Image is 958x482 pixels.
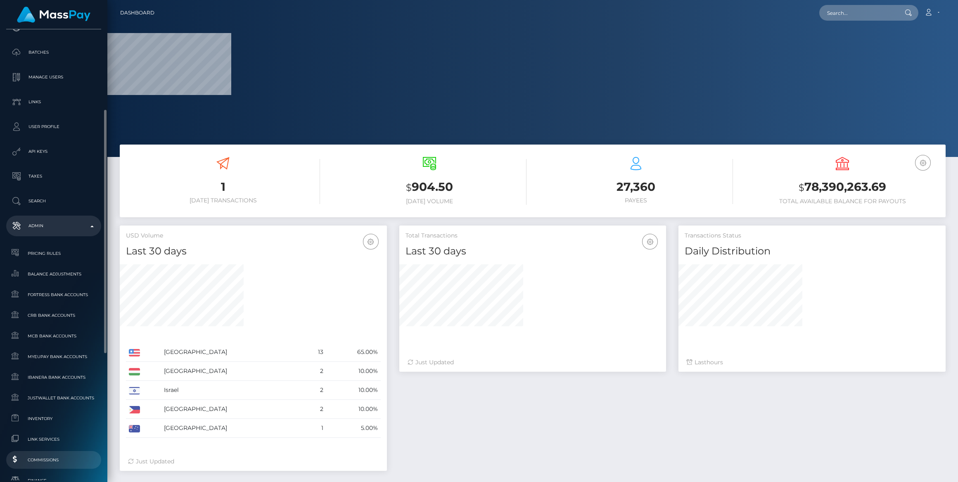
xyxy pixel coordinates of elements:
[6,451,101,469] a: Commissions
[303,362,326,381] td: 2
[9,249,98,258] span: Pricing Rules
[685,232,939,240] h5: Transactions Status
[6,216,101,236] a: Admin
[9,195,98,207] p: Search
[6,348,101,366] a: MyEUPay Bank Accounts
[129,387,140,394] img: IL.png
[6,286,101,304] a: Fortress Bank Accounts
[6,306,101,324] a: CRB Bank Accounts
[326,381,381,400] td: 10.00%
[303,419,326,438] td: 1
[332,198,526,205] h6: [DATE] Volume
[9,393,98,403] span: JustWallet Bank Accounts
[6,166,101,187] a: Taxes
[9,96,98,108] p: Links
[6,265,101,283] a: Balance Adjustments
[126,179,320,195] h3: 1
[6,116,101,137] a: User Profile
[9,352,98,361] span: MyEUPay Bank Accounts
[6,368,101,386] a: Ibanera Bank Accounts
[6,92,101,112] a: Links
[539,197,733,204] h6: Payees
[9,373,98,382] span: Ibanera Bank Accounts
[332,179,526,196] h3: 904.50
[819,5,897,21] input: Search...
[9,170,98,183] p: Taxes
[161,419,303,438] td: [GEOGRAPHIC_DATA]
[326,419,381,438] td: 5.00%
[17,7,90,23] img: MassPay Logo
[126,244,381,259] h4: Last 30 days
[128,457,379,466] div: Just Updated
[408,358,658,367] div: Just Updated
[9,46,98,59] p: Batches
[685,244,939,259] h4: Daily Distribution
[9,290,98,299] span: Fortress Bank Accounts
[9,71,98,83] p: Manage Users
[9,435,98,444] span: Link Services
[126,232,381,240] h5: USD Volume
[126,197,320,204] h6: [DATE] Transactions
[745,198,939,205] h6: Total Available Balance for Payouts
[9,311,98,320] span: CRB Bank Accounts
[303,343,326,362] td: 13
[6,191,101,211] a: Search
[9,269,98,279] span: Balance Adjustments
[326,362,381,381] td: 10.00%
[405,244,660,259] h4: Last 30 days
[161,400,303,419] td: [GEOGRAPHIC_DATA]
[6,327,101,345] a: MCB Bank Accounts
[303,381,326,400] td: 2
[745,179,939,196] h3: 78,390,263.69
[161,381,303,400] td: Israel
[6,42,101,63] a: Batches
[120,4,154,21] a: Dashboard
[129,349,140,356] img: US.png
[129,368,140,375] img: HU.png
[161,362,303,381] td: [GEOGRAPHIC_DATA]
[6,410,101,427] a: Inventory
[405,232,660,240] h5: Total Transactions
[9,414,98,423] span: Inventory
[129,406,140,413] img: PH.png
[9,121,98,133] p: User Profile
[326,343,381,362] td: 65.00%
[326,400,381,419] td: 10.00%
[539,179,733,195] h3: 27,360
[6,389,101,407] a: JustWallet Bank Accounts
[6,67,101,88] a: Manage Users
[6,245,101,262] a: Pricing Rules
[9,331,98,341] span: MCB Bank Accounts
[9,455,98,465] span: Commissions
[687,358,937,367] div: Last hours
[406,182,412,193] small: $
[9,220,98,232] p: Admin
[6,141,101,162] a: API Keys
[9,145,98,158] p: API Keys
[799,182,804,193] small: $
[129,425,140,432] img: AU.png
[6,430,101,448] a: Link Services
[303,400,326,419] td: 2
[161,343,303,362] td: [GEOGRAPHIC_DATA]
